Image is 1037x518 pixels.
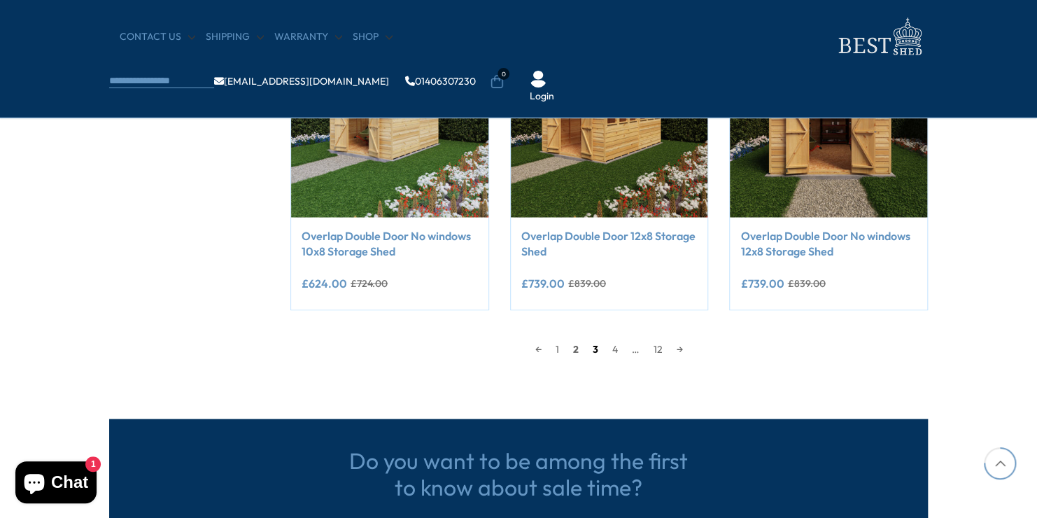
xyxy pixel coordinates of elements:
[740,277,784,288] ins: £739.00
[586,338,605,359] a: 3
[351,278,388,288] del: £724.00
[740,227,917,259] a: Overlap Double Door No windows 12x8 Storage Shed
[625,338,647,359] span: …
[787,278,825,288] del: £839.00
[549,338,566,359] a: 1
[670,338,690,359] a: →
[647,338,670,359] a: 12
[11,461,101,507] inbox-online-store-chat: Shopify online store chat
[490,75,504,89] a: 0
[568,278,606,288] del: £839.00
[530,71,546,87] img: User Icon
[206,30,264,44] a: Shipping
[530,90,554,104] a: Login
[566,338,586,359] span: 2
[274,30,342,44] a: Warranty
[498,68,509,80] span: 0
[214,76,389,86] a: [EMAIL_ADDRESS][DOMAIN_NAME]
[605,338,625,359] a: 4
[521,277,565,288] ins: £739.00
[830,14,928,59] img: logo
[302,277,347,288] ins: £624.00
[302,227,478,259] a: Overlap Double Door No windows 10x8 Storage Shed
[405,76,476,86] a: 01406307230
[120,30,195,44] a: CONTACT US
[521,227,698,259] a: Overlap Double Door 12x8 Storage Shed
[353,30,393,44] a: Shop
[528,338,549,359] a: ←
[344,447,693,500] h3: Do you want to be among the first to know about sale time?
